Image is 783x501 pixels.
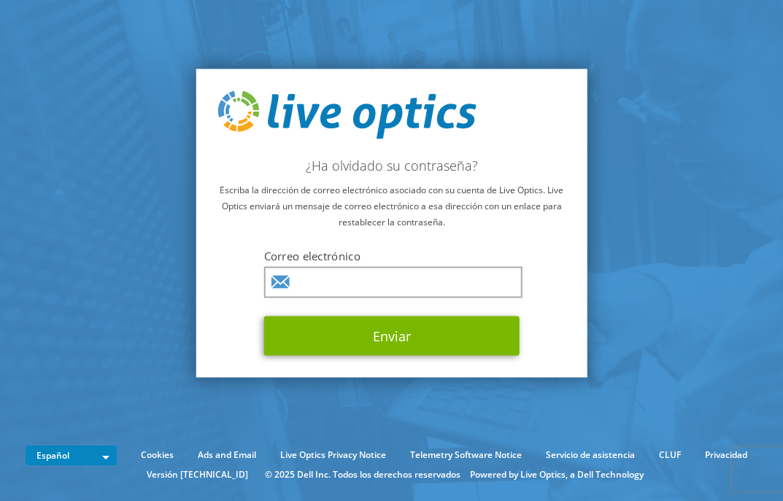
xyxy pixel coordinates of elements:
[648,447,692,463] a: CLUF
[264,316,520,355] button: Enviar
[535,447,646,463] a: Servicio de asistencia
[399,447,533,463] a: Telemetry Software Notice
[130,447,185,463] a: Cookies
[187,447,267,463] a: Ads and Email
[264,248,520,263] label: Correo electrónico
[217,91,476,139] img: live_optics_svg.svg
[269,447,397,463] a: Live Optics Privacy Notice
[694,447,758,463] a: Privacidad
[217,157,566,173] h2: ¿Ha olvidado su contraseña?
[470,467,644,483] li: Powered by Live Optics, a Dell Technology
[139,467,255,483] li: Versión [TECHNICAL_ID]
[258,467,468,483] li: © 2025 Dell Inc. Todos los derechos reservados
[217,182,566,230] p: Escriba la dirección de correo electrónico asociado con su cuenta de Live Optics. Live Optics env...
